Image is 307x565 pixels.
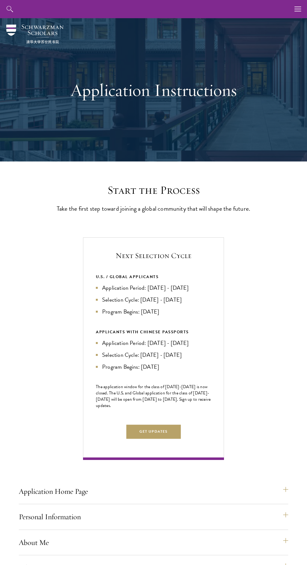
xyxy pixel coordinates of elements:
[96,295,211,304] li: Selection Cycle: [DATE] - [DATE]
[56,203,251,214] p: Take the first step toward joining a global community that will shape the future.
[45,79,262,101] h1: Application Instructions
[96,362,211,371] li: Program Begins: [DATE]
[96,283,211,292] li: Application Period: [DATE] - [DATE]
[126,425,181,439] button: Get Updates
[96,329,211,335] div: APPLICANTS WITH CHINESE PASSPORTS
[56,183,251,197] h2: Start the Process
[96,351,211,359] li: Selection Cycle: [DATE] - [DATE]
[96,383,211,409] span: The application window for the class of [DATE]-[DATE] is now closed. The U.S. and Global applicat...
[19,509,288,524] button: Personal Information
[19,535,288,550] button: About Me
[96,250,211,261] h5: Next Selection Cycle
[96,273,211,280] div: U.S. / GLOBAL APPLICANTS
[96,307,211,316] li: Program Begins: [DATE]
[96,339,211,347] li: Application Period: [DATE] - [DATE]
[19,484,288,499] button: Application Home Page
[6,24,64,44] img: Schwarzman Scholars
